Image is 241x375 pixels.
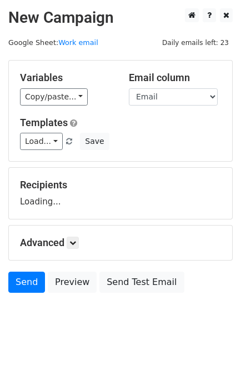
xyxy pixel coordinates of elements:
[129,72,221,84] h5: Email column
[20,237,221,249] h5: Advanced
[20,88,88,106] a: Copy/paste...
[8,272,45,293] a: Send
[20,117,68,128] a: Templates
[99,272,184,293] a: Send Test Email
[20,133,63,150] a: Load...
[48,272,97,293] a: Preview
[8,8,233,27] h2: New Campaign
[20,72,112,84] h5: Variables
[58,38,98,47] a: Work email
[20,179,221,191] h5: Recipients
[20,179,221,208] div: Loading...
[8,38,98,47] small: Google Sheet:
[80,133,109,150] button: Save
[158,37,233,49] span: Daily emails left: 23
[158,38,233,47] a: Daily emails left: 23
